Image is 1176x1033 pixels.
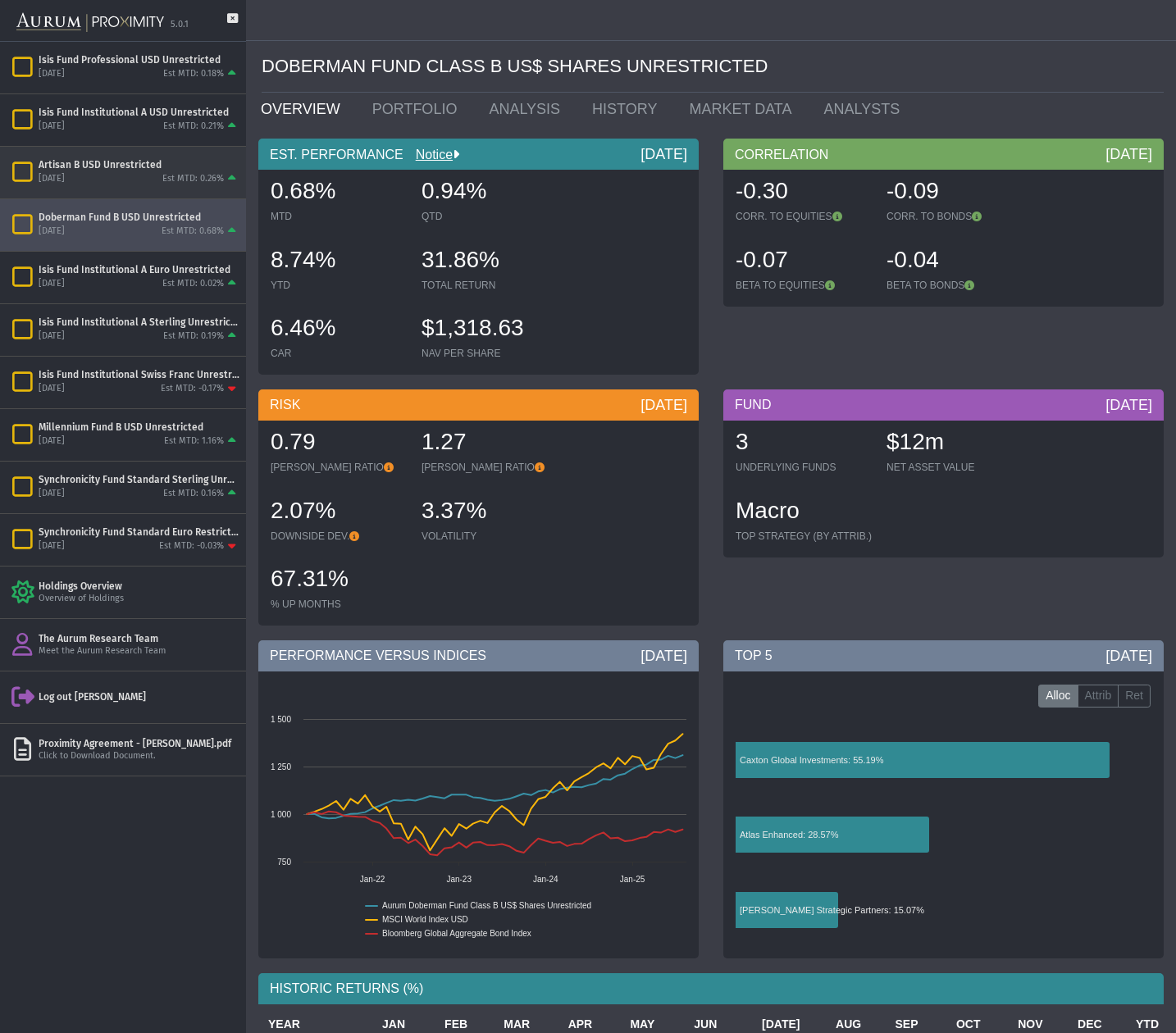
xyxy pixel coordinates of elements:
div: Isis Fund Institutional A Sterling Unrestricted [39,316,239,329]
div: [DATE] [640,646,687,666]
div: RISK [258,389,699,421]
div: YTD [271,279,405,292]
div: 6.46% [271,312,405,347]
div: Est MTD: 0.02% [162,278,224,290]
text: MSCI World Index USD [382,915,468,924]
div: $1,318.63 [422,312,556,347]
div: [DATE] [39,121,65,133]
div: DOWNSIDE DEV. [271,530,405,543]
div: Est MTD: 0.19% [163,330,224,343]
div: NAV PER SHARE [422,347,556,360]
div: [DATE] [1105,144,1152,164]
div: Isis Fund Professional USD Unrestricted [39,53,239,66]
div: UNDERLYING FUNDS [736,461,870,474]
div: [DATE] [640,395,687,415]
div: EST. PERFORMANCE [258,139,699,170]
text: Aurum Doberman Fund Class B US$ Shares Unrestricted [382,901,591,910]
div: [DATE] [39,68,65,80]
a: ANALYSTS [811,93,919,125]
div: CAR [271,347,405,360]
div: Est MTD: 0.68% [162,225,224,238]
text: Caxton Global Investments: 55.19% [740,755,884,765]
label: Ret [1118,685,1151,708]
div: 8.74% [271,244,405,279]
text: Bloomberg Global Aggregate Bond Index [382,929,531,938]
div: [DATE] [39,225,65,238]
div: 1.27 [422,426,556,461]
a: Notice [403,148,453,162]
div: Synchronicity Fund Standard Sterling Unrestricted [39,473,239,486]
div: Click to Download Document. [39,750,239,762]
div: MTD [271,210,405,223]
div: 2.07% [271,495,405,530]
div: 3.37% [422,495,556,530]
div: [DATE] [1105,646,1152,666]
div: Isis Fund Institutional A USD Unrestricted [39,106,239,119]
span: 0.94% [422,178,486,203]
div: 0.79 [271,426,405,461]
div: [DATE] [640,144,687,164]
div: TOTAL RETURN [422,279,556,292]
a: MARKET DATA [677,93,811,125]
div: [DATE] [39,278,65,290]
div: CORR. TO BONDS [887,210,1021,223]
div: [DATE] [39,540,65,553]
div: Est MTD: 1.16% [164,435,224,448]
label: Attrib [1078,685,1119,708]
a: ANALYSIS [476,93,580,125]
div: QTD [422,210,556,223]
div: Macro [736,495,872,530]
div: BETA TO BONDS [887,279,1021,292]
div: FUND [723,389,1164,421]
span: -0.30 [736,178,788,203]
div: 3 [736,426,870,461]
div: HISTORIC RETURNS (%) [258,973,1164,1004]
div: BETA TO EQUITIES [736,279,870,292]
div: Est MTD: 0.26% [162,173,224,185]
div: CORR. TO EQUITIES [736,210,870,223]
div: [DATE] [1105,395,1152,415]
div: Holdings Overview [39,580,239,593]
a: PORTFOLIO [360,93,477,125]
div: Est MTD: -0.03% [159,540,224,553]
text: 750 [277,858,291,867]
div: [DATE] [39,488,65,500]
div: Log out [PERSON_NAME] [39,690,239,703]
div: CORRELATION [723,139,1164,170]
div: 31.86% [422,244,556,279]
div: Est MTD: 0.18% [163,68,224,80]
div: [DATE] [39,435,65,448]
text: Atlas Enhanced: 28.57% [740,830,839,840]
text: Jan-25 [620,875,645,884]
div: VOLATILITY [422,530,556,543]
div: [DATE] [39,330,65,343]
div: Meet the Aurum Research Team [39,645,239,658]
div: -0.09 [887,175,1021,210]
a: OVERVIEW [248,93,360,125]
div: Est MTD: 0.16% [163,488,224,500]
div: Overview of Holdings [39,593,239,605]
div: The Aurum Research Team [39,632,239,645]
div: 5.0.1 [171,19,189,31]
div: [DATE] [39,383,65,395]
text: 1 250 [271,762,291,771]
div: Isis Fund Institutional A Euro Unrestricted [39,263,239,276]
img: Aurum-Proximity%20white.svg [16,4,164,41]
div: 67.31% [271,563,405,598]
div: [PERSON_NAME] RATIO [422,461,556,474]
div: % UP MONTHS [271,598,405,611]
div: -0.07 [736,244,870,279]
div: Est MTD: 0.21% [163,121,224,133]
div: [PERSON_NAME] RATIO [271,461,405,474]
div: PERFORMANCE VERSUS INDICES [258,640,699,671]
div: Millennium Fund B USD Unrestricted [39,421,239,434]
div: $12m [887,426,1021,461]
div: [DATE] [39,173,65,185]
div: Notice [403,146,459,164]
div: NET ASSET VALUE [887,461,1021,474]
div: TOP STRATEGY (BY ATTRIB.) [736,530,872,543]
div: DOBERMAN FUND CLASS B US$ SHARES UNRESTRICTED [262,41,1164,93]
div: Est MTD: -0.17% [161,383,224,395]
text: Jan-23 [446,875,472,884]
div: Proximity Agreement - [PERSON_NAME].pdf [39,737,239,750]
